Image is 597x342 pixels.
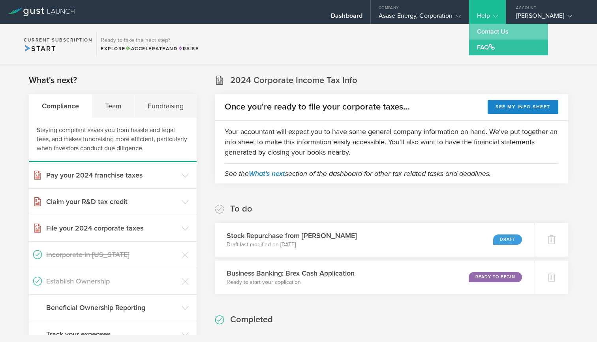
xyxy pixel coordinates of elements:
[230,314,273,325] h2: Completed
[178,46,199,51] span: Raise
[126,46,178,51] span: and
[29,94,92,118] div: Compliance
[29,118,197,162] div: Staying compliant saves you from hassle and legal fees, and makes fundraising more efficient, par...
[227,268,355,278] h3: Business Banking: Brex Cash Application
[225,127,558,157] p: Your accountant will expect you to have some general company information on hand. We've put toget...
[24,44,56,53] span: Start
[135,94,196,118] div: Fundraising
[469,272,522,282] div: Ready to Begin
[215,261,535,294] div: Business Banking: Brex Cash ApplicationReady to start your applicationReady to Begin
[46,249,178,260] h3: Incorporate in [US_STATE]
[230,203,252,215] h2: To do
[225,101,409,113] h2: Once you're ready to file your corporate taxes...
[46,276,178,286] h3: Establish Ownership
[488,100,558,114] button: See my info sheet
[379,12,461,24] div: Asase Energy, Corporation
[331,12,362,24] div: Dashboard
[101,38,199,43] h3: Ready to take the next step?
[126,46,166,51] span: Accelerate
[46,170,178,180] h3: Pay your 2024 franchise taxes
[227,241,357,249] p: Draft last modified on [DATE]
[46,223,178,233] h3: File your 2024 corporate taxes
[227,278,355,286] p: Ready to start your application
[215,334,289,341] a: Download all documents (ZIP)
[516,12,583,24] div: [PERSON_NAME]
[249,169,285,178] a: What's next
[96,32,203,56] div: Ready to take the next step?ExploreAccelerateandRaise
[46,197,178,207] h3: Claim your R&D tax credit
[227,231,357,241] h3: Stock Repurchase from [PERSON_NAME]
[24,38,92,42] h2: Current Subscription
[101,45,199,52] div: Explore
[29,75,77,86] h2: What's next?
[46,329,178,339] h3: Track your expenses
[493,234,522,245] div: Draft
[215,223,535,257] div: Stock Repurchase from [PERSON_NAME]Draft last modified on [DATE]Draft
[230,75,357,86] h2: 2024 Corporate Income Tax Info
[225,169,491,178] em: See the section of the dashboard for other tax related tasks and deadlines.
[92,94,135,118] div: Team
[46,302,178,313] h3: Beneficial Ownership Reporting
[477,12,498,24] div: Help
